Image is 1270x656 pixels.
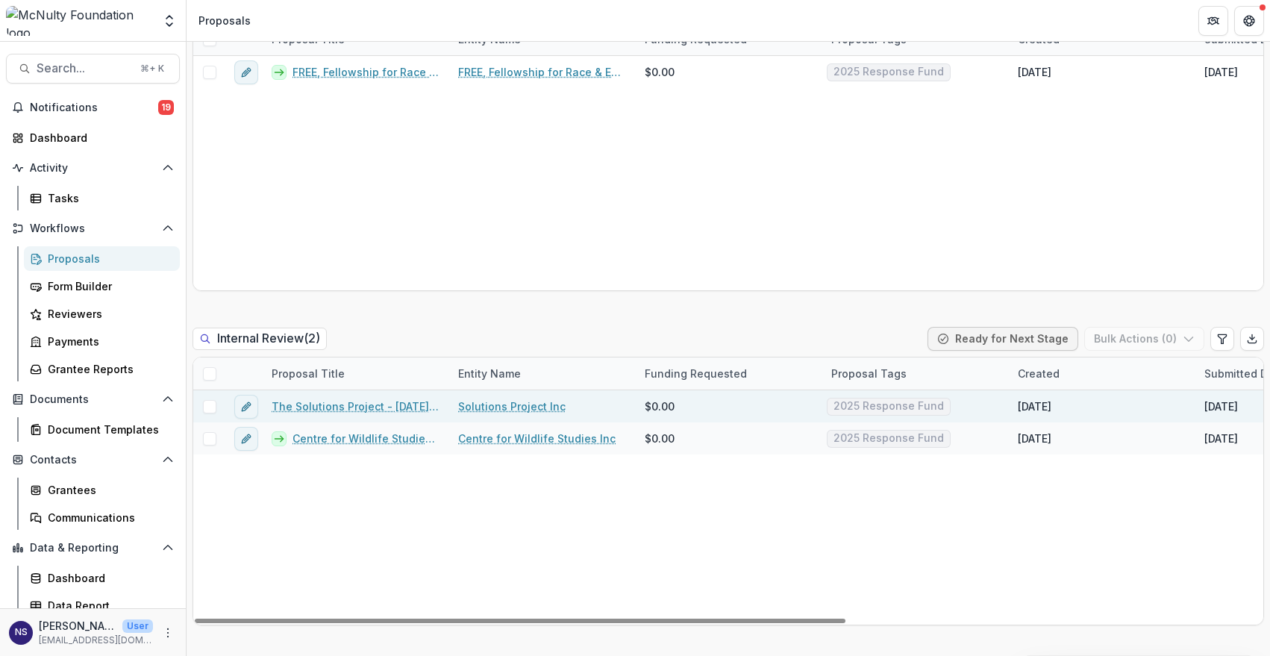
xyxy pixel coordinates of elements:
a: Data Report [24,593,180,618]
div: Form Builder [48,278,168,294]
a: Document Templates [24,417,180,442]
div: Created [1009,357,1195,390]
a: Dashboard [24,566,180,590]
p: [PERSON_NAME] [39,618,116,634]
div: Nina Sawhney [15,628,28,637]
span: Workflows [30,222,156,235]
a: Grantees [24,478,180,502]
span: Notifications [30,101,158,114]
div: Grantees [48,482,168,498]
div: Proposal Tags [822,357,1009,390]
a: Payments [24,329,180,354]
button: Bulk Actions (0) [1084,327,1204,351]
div: Proposals [198,13,251,28]
span: $0.00 [645,431,675,446]
p: [EMAIL_ADDRESS][DOMAIN_NAME] [39,634,153,647]
div: Entity Name [449,357,636,390]
button: Export table data [1240,327,1264,351]
span: Activity [30,162,156,175]
h2: Internal Review ( 2 ) [193,328,327,349]
a: Centre for Wildlife Studies Inc [458,431,616,446]
button: Ready for Next Stage [928,327,1078,351]
a: Centre for Wildlife Studies Inc - [DATE] - [DATE] Response Fund [293,431,440,446]
span: $0.00 [645,64,675,80]
div: Proposal Title [263,366,354,381]
button: Open Contacts [6,448,180,472]
div: Funding Requested [636,366,756,381]
a: Form Builder [24,274,180,299]
a: Tasks [24,186,180,210]
button: Open Documents [6,387,180,411]
button: Get Help [1234,6,1264,36]
a: Communications [24,505,180,530]
button: edit [234,395,258,419]
span: $0.00 [645,399,675,414]
button: Open entity switcher [159,6,180,36]
p: User [122,619,153,633]
button: edit [234,60,258,84]
div: Dashboard [30,130,168,146]
div: [DATE] [1018,431,1051,446]
div: Funding Requested [636,357,822,390]
div: Proposal Tags [822,366,916,381]
div: Created [1009,366,1069,381]
div: Proposal Title [263,357,449,390]
button: Open Data & Reporting [6,536,180,560]
button: Partners [1198,6,1228,36]
button: Notifications19 [6,96,180,119]
a: FREE, Fellowship for Race & Equity in Education - [DATE] - [DATE] Response Fund [293,64,440,80]
div: Communications [48,510,168,525]
div: [DATE] [1204,64,1238,80]
nav: breadcrumb [193,10,257,31]
div: Reviewers [48,306,168,322]
a: FREE, Fellowship for Race & Equity in Education [458,64,627,80]
button: Open Workflows [6,216,180,240]
a: The Solutions Project - [DATE] - [DATE] Response Fund [272,399,440,414]
div: Proposals [48,251,168,266]
div: Tasks [48,190,168,206]
span: 19 [158,100,174,115]
a: Dashboard [6,125,180,150]
button: Edit table settings [1210,327,1234,351]
span: Data & Reporting [30,542,156,555]
div: Entity Name [449,366,530,381]
div: [DATE] [1018,64,1051,80]
button: edit [234,427,258,451]
div: Data Report [48,598,168,613]
a: Grantee Reports [24,357,180,381]
div: [DATE] [1204,399,1238,414]
a: Proposals [24,246,180,271]
a: Reviewers [24,302,180,326]
a: Solutions Project Inc [458,399,566,414]
button: Search... [6,54,180,84]
div: Payments [48,334,168,349]
span: Contacts [30,454,156,466]
button: More [159,624,177,642]
span: Documents [30,393,156,406]
div: ⌘ + K [137,60,167,77]
div: [DATE] [1204,431,1238,446]
span: Search... [37,61,131,75]
div: Document Templates [48,422,168,437]
img: McNulty Foundation logo [6,6,153,36]
button: Open Activity [6,156,180,180]
div: [DATE] [1018,399,1051,414]
div: Grantee Reports [48,361,168,377]
div: Dashboard [48,570,168,586]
